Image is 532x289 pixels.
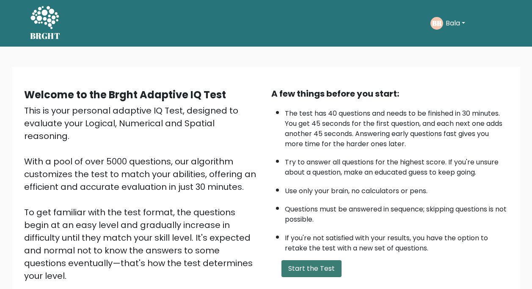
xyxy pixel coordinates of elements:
[271,87,508,100] div: A few things before you start:
[30,3,61,43] a: BRGHT
[285,182,508,196] li: Use only your brain, no calculators or pens.
[432,18,442,28] text: BR
[281,260,342,277] button: Start the Test
[30,31,61,41] h5: BRGHT
[24,88,226,102] b: Welcome to the Brght Adaptive IQ Test
[285,104,508,149] li: The test has 40 questions and needs to be finished in 30 minutes. You get 45 seconds for the firs...
[443,18,468,29] button: Bala
[285,153,508,178] li: Try to answer all questions for the highest score. If you're unsure about a question, make an edu...
[285,229,508,253] li: If you're not satisfied with your results, you have the option to retake the test with a new set ...
[285,200,508,225] li: Questions must be answered in sequence; skipping questions is not possible.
